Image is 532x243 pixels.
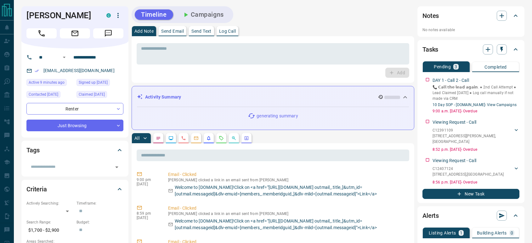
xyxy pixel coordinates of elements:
h2: Tasks [422,44,438,54]
svg: Lead Browsing Activity [168,136,173,141]
h1: [PERSON_NAME] [26,10,97,20]
svg: Email Verified [35,69,39,73]
p: [PERSON_NAME] clicked a link in an email sent from [PERSON_NAME] [168,212,407,216]
div: Sun Sep 14 2025 [26,91,73,100]
p: Activity Summary [145,94,181,100]
p: generating summary [257,113,298,119]
p: 📞 𝗖𝗮𝗹𝗹 𝘁𝗵𝗲 𝗹𝗲𝗮𝗱 𝗮𝗴𝗮𝗶𝗻. ● 2nd Call Attempt ● Lead Claimed [DATE] ‎● Log call manually if not made ... [433,84,519,101]
a: [EMAIL_ADDRESS][DOMAIN_NAME] [43,68,115,73]
p: Pending [434,65,451,69]
p: 3 [455,65,457,69]
p: [PERSON_NAME] clicked a link in an email sent from [PERSON_NAME] [168,178,407,182]
p: Welcome to [DOMAIN_NAME]!Click on <a href="[URL][DOMAIN_NAME] outmail_.title_]&utm_id=[outmail.me... [175,184,407,197]
p: Log Call [219,29,236,33]
div: Tags [26,143,123,158]
p: Welcome to [DOMAIN_NAME]!Click on <a href="[URL][DOMAIN_NAME] outmail_.title_]&utm_id=[outmail.me... [175,218,407,231]
p: 9:00 a.m. [DATE] - Overdue [433,108,519,114]
span: Signed up [DATE] [79,79,108,86]
p: Budget: [76,219,123,225]
svg: Requests [219,136,224,141]
span: Contacted [DATE] [29,91,58,98]
p: C12407124 [433,166,504,172]
p: Search Range: [26,219,73,225]
p: Email - Clicked [168,205,407,212]
button: Open [60,54,68,61]
div: C12407124[STREET_ADDRESS],[GEOGRAPHIC_DATA] [433,165,519,178]
h2: Tags [26,145,39,155]
div: Criteria [26,182,123,197]
p: [DATE] [137,182,159,186]
span: Message [93,28,123,38]
p: C12391109 [433,127,513,133]
svg: Emails [194,136,199,141]
div: Renter [26,103,123,115]
p: Viewing Request - Call [433,119,476,126]
div: Activity Summary [137,91,409,103]
button: New Task [422,189,519,199]
div: C12391109[STREET_ADDRESS][PERSON_NAME],[GEOGRAPHIC_DATA] [433,126,519,146]
span: Active 9 minutes ago [29,79,65,86]
h2: Criteria [26,184,47,194]
p: Add Note [134,29,154,33]
p: No notes available [422,27,519,33]
div: Just Browsing [26,120,123,131]
span: Call [26,28,57,38]
div: Tue Sep 16 2025 [26,79,73,88]
button: Timeline [135,9,173,20]
p: Listing Alerts [429,231,456,235]
p: Completed [484,65,507,69]
p: 1 [460,231,462,235]
h2: Alerts [422,211,439,221]
svg: Opportunities [231,136,236,141]
p: Send Email [161,29,184,33]
svg: Notes [156,136,161,141]
p: 9:00 pm [137,178,159,182]
p: [STREET_ADDRESS] , [GEOGRAPHIC_DATA] [433,172,504,177]
p: 0 [511,231,513,235]
div: Tasks [422,42,519,57]
div: Notes [422,8,519,23]
p: Viewing Request - Call [433,157,476,164]
button: Open [112,163,121,172]
p: Email - Clicked [168,171,407,178]
svg: Agent Actions [244,136,249,141]
p: Building Alerts [477,231,507,235]
p: $1,700 - $2,900 [26,225,73,235]
div: Sun Sep 14 2025 [76,79,123,88]
p: All [134,136,139,140]
p: Actively Searching: [26,201,73,206]
svg: Calls [181,136,186,141]
p: [STREET_ADDRESS][PERSON_NAME] , [GEOGRAPHIC_DATA] [433,133,513,144]
div: Alerts [422,208,519,223]
div: Sun Sep 14 2025 [76,91,123,100]
span: Email [60,28,90,38]
p: DAY 1 - Call 2 - Call [433,77,469,84]
p: [DATE] [137,216,159,220]
p: Timeframe: [76,201,123,206]
a: 10 Day SOP - [DOMAIN_NAME]- View Campaigns [433,103,517,107]
button: Campaigns [176,9,230,20]
span: Claimed [DATE] [79,91,105,98]
h2: Notes [422,11,439,21]
div: condos.ca [106,13,111,18]
p: 8:56 p.m. [DATE] - Overdue [433,179,519,185]
p: Send Text [191,29,212,33]
svg: Listing Alerts [206,136,211,141]
p: 8:52 p.m. [DATE] - Overdue [433,147,519,152]
p: 8:59 pm [137,211,159,216]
